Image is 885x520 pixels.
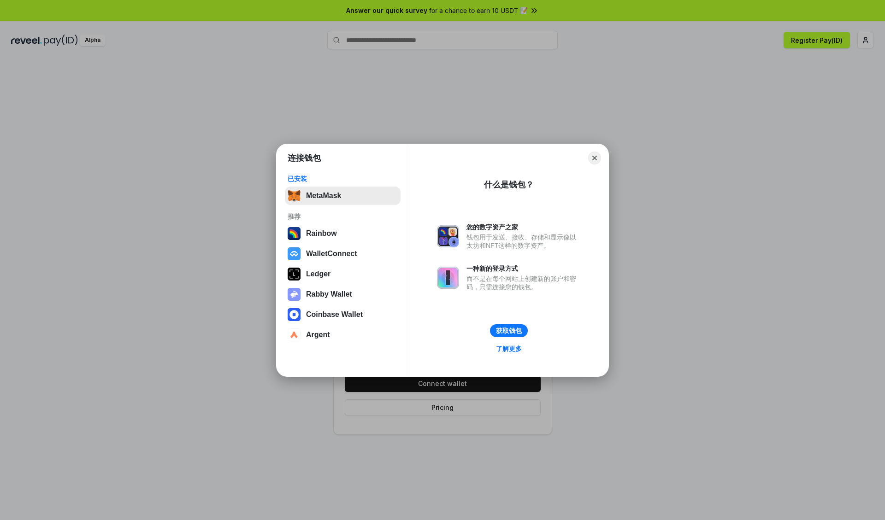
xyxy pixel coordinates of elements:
[288,247,301,260] img: svg+xml,%3Csvg%20width%3D%2228%22%20height%3D%2228%22%20viewBox%3D%220%200%2028%2028%22%20fill%3D...
[437,225,459,247] img: svg+xml,%3Csvg%20xmlns%3D%22http%3A%2F%2Fwww.w3.org%2F2000%2Fsvg%22%20fill%3D%22none%22%20viewBox...
[285,265,401,283] button: Ledger
[466,264,581,273] div: 一种新的登录方式
[306,250,357,258] div: WalletConnect
[288,175,398,183] div: 已安装
[288,328,301,341] img: svg+xml,%3Csvg%20width%3D%2228%22%20height%3D%2228%22%20viewBox%3D%220%200%2028%2028%22%20fill%3D...
[588,152,601,164] button: Close
[496,345,522,353] div: 了解更多
[466,275,581,291] div: 而不是在每个网站上创建新的账户和密码，只需连接您的钱包。
[306,331,330,339] div: Argent
[285,285,401,304] button: Rabby Wallet
[306,192,341,200] div: MetaMask
[490,324,528,337] button: 获取钱包
[288,308,301,321] img: svg+xml,%3Csvg%20width%3D%2228%22%20height%3D%2228%22%20viewBox%3D%220%200%2028%2028%22%20fill%3D...
[484,179,534,190] div: 什么是钱包？
[285,305,401,324] button: Coinbase Wallet
[306,229,337,238] div: Rainbow
[437,267,459,289] img: svg+xml,%3Csvg%20xmlns%3D%22http%3A%2F%2Fwww.w3.org%2F2000%2Fsvg%22%20fill%3D%22none%22%20viewBox...
[285,245,401,263] button: WalletConnect
[288,152,321,164] h1: 连接钱包
[288,227,301,240] img: svg+xml,%3Csvg%20width%3D%22120%22%20height%3D%22120%22%20viewBox%3D%220%200%20120%20120%22%20fil...
[288,268,301,280] img: svg+xml,%3Csvg%20xmlns%3D%22http%3A%2F%2Fwww.w3.org%2F2000%2Fsvg%22%20width%3D%2228%22%20height%3...
[466,223,581,231] div: 您的数字资产之家
[306,310,363,319] div: Coinbase Wallet
[306,270,330,278] div: Ledger
[288,212,398,221] div: 推荐
[306,290,352,298] div: Rabby Wallet
[285,224,401,243] button: Rainbow
[466,233,581,250] div: 钱包用于发送、接收、存储和显示像以太坊和NFT这样的数字资产。
[288,288,301,301] img: svg+xml,%3Csvg%20xmlns%3D%22http%3A%2F%2Fwww.w3.org%2F2000%2Fsvg%22%20fill%3D%22none%22%20viewBox...
[490,343,527,355] a: 了解更多
[285,187,401,205] button: MetaMask
[288,189,301,202] img: svg+xml,%3Csvg%20fill%3D%22none%22%20height%3D%2233%22%20viewBox%3D%220%200%2035%2033%22%20width%...
[285,326,401,344] button: Argent
[496,327,522,335] div: 获取钱包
